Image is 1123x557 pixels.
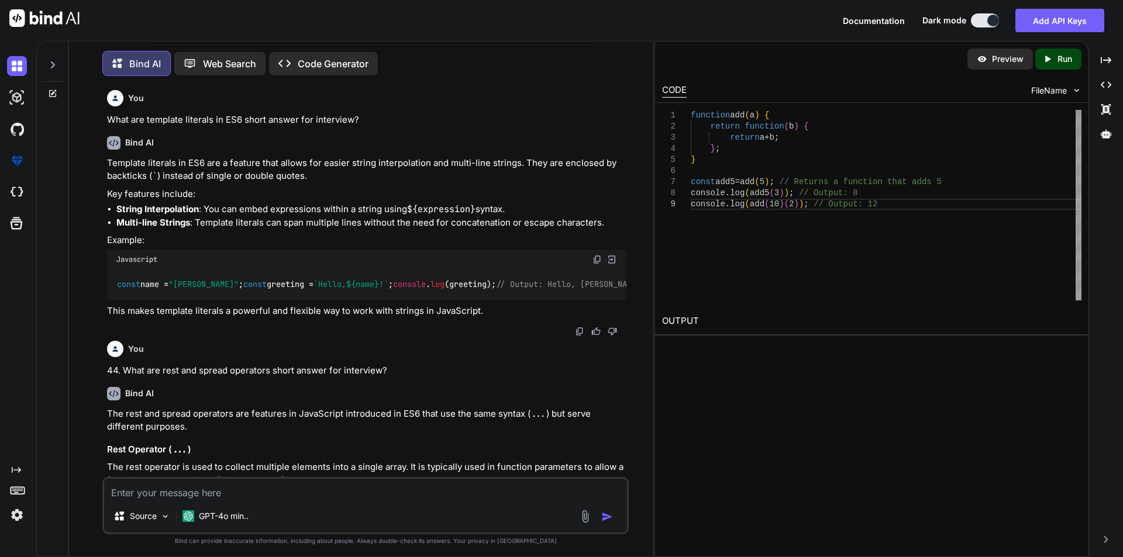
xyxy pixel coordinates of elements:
img: attachment [578,510,592,523]
code: ${expression} [407,203,476,215]
span: ( [745,188,749,198]
h6: Bind AI [125,137,154,148]
div: 4 [662,143,676,154]
span: // Output: Hello, [PERSON_NAME]! [496,279,646,290]
span: console [393,279,426,290]
strong: Multi-line Strings [116,217,190,228]
img: GPT-4o mini [182,510,194,522]
span: } [710,144,715,153]
p: This makes template literals a powerful and flexible way to work with strings in JavaScript. [107,305,626,318]
p: The rest and spread operators are features in JavaScript introduced in ES6 that use the same synt... [107,407,626,434]
span: + [764,133,769,142]
span: ) [779,199,784,209]
p: Key features include: [107,188,626,201]
span: Dark mode [922,15,966,26]
h6: Bind AI [125,388,154,399]
span: 5 [759,177,764,186]
span: ) [755,110,759,120]
img: githubDark [7,119,27,139]
strong: String Interpolation [116,203,199,215]
span: // Output: 8 [799,188,858,198]
span: { [764,110,769,120]
span: b [769,133,774,142]
img: darkAi-studio [7,88,27,108]
button: Documentation [843,15,905,27]
div: 2 [662,121,676,132]
p: Bind can provide inaccurate information, including about people. Always double-check its answers.... [102,537,629,545]
img: like [591,327,601,336]
span: "[PERSON_NAME]" [168,279,239,290]
span: ) [764,177,769,186]
span: // Returns a function that adds 5 [779,177,941,186]
img: icon [601,511,613,523]
p: 44. What are rest and spread operators short answer for interview? [107,364,626,378]
span: log [730,199,745,209]
span: ) [794,122,798,131]
span: `Hello, !` [314,279,388,290]
span: console [691,199,725,209]
span: const [691,177,715,186]
span: Documentation [843,16,905,26]
span: add5 [749,188,769,198]
span: ( [764,199,769,209]
span: ) [794,199,798,209]
span: function [691,110,730,120]
span: Javascript [116,255,157,264]
img: settings [7,505,27,525]
span: ) [784,188,788,198]
span: . [725,199,729,209]
button: Add API Keys [1015,9,1104,32]
span: } [691,155,695,164]
img: chevron down [1072,85,1081,95]
span: ( [745,199,749,209]
span: FileName [1031,85,1067,96]
span: . [725,188,729,198]
li: : You can embed expressions within a string using syntax. [116,203,626,216]
span: ( [784,199,788,209]
span: ) [779,188,784,198]
span: add5 [715,177,735,186]
img: dislike [608,327,617,336]
h6: You [128,343,144,355]
p: What are template literals in ES6 short answer for interview? [107,113,626,127]
span: log [730,188,745,198]
span: ) [799,199,804,209]
span: 10 [769,199,779,209]
span: return [710,122,739,131]
span: ; [769,177,774,186]
p: Template literals in ES6 are a feature that allows for easier string interpolation and multi-line... [107,157,626,183]
span: ( [755,177,759,186]
p: Preview [992,53,1024,65]
img: copy [592,255,602,264]
span: = [735,177,739,186]
p: Web Search [203,57,256,71]
span: const [117,279,140,290]
img: preview [977,54,987,64]
code: ... [172,444,188,455]
span: ; [715,144,720,153]
span: ; [774,133,779,142]
p: GPT-4o min.. [199,510,249,522]
img: Pick Models [160,511,170,521]
p: Source [130,510,157,522]
p: Code Generator [298,57,368,71]
code: ` [152,170,157,182]
span: log [430,279,445,290]
span: ; [804,199,808,209]
span: // Output: 12 [814,199,877,209]
code: name = ; greeting = ; . (greeting); [116,278,647,290]
h6: You [128,92,144,104]
div: 7 [662,177,676,188]
span: ( [769,188,774,198]
p: Example: [107,234,626,247]
span: const [243,279,267,290]
span: add [730,110,745,120]
span: console [691,188,725,198]
span: ( [745,110,749,120]
div: 5 [662,154,676,165]
div: 9 [662,199,676,210]
span: 2 [789,199,794,209]
h3: Rest Operator ( ) [107,443,626,456]
span: a [749,110,754,120]
span: b [789,122,794,131]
